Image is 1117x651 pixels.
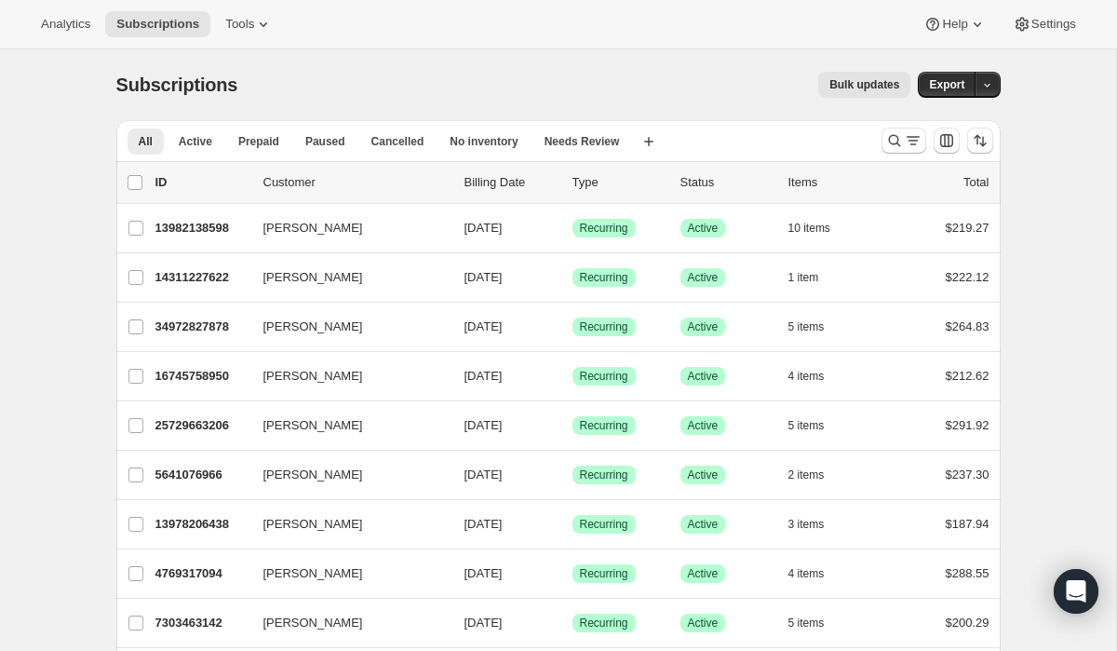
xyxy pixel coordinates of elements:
div: 5641076966[PERSON_NAME][DATE]SuccessRecurringSuccessActive2 items$237.30 [155,462,989,488]
button: [PERSON_NAME] [252,263,438,292]
span: 10 items [788,221,830,236]
span: 1 item [788,270,819,285]
span: [DATE] [464,221,503,235]
p: Customer [263,173,450,192]
button: Analytics [30,11,101,37]
span: Active [688,418,719,433]
p: 14311227622 [155,268,249,287]
button: 2 items [788,462,845,488]
p: 13982138598 [155,219,249,237]
div: Items [788,173,881,192]
p: 7303463142 [155,614,249,632]
span: Recurring [580,270,628,285]
button: 5 items [788,314,845,340]
div: 13982138598[PERSON_NAME][DATE]SuccessRecurringSuccessActive10 items$219.27 [155,215,989,241]
span: All [139,134,153,149]
div: Type [572,173,666,192]
div: 34972827878[PERSON_NAME][DATE]SuccessRecurringSuccessActive5 items$264.83 [155,314,989,340]
span: Recurring [580,418,628,433]
button: 10 items [788,215,851,241]
span: Tools [225,17,254,32]
span: Recurring [580,319,628,334]
button: 5 items [788,610,845,636]
p: 5641076966 [155,466,249,484]
span: 3 items [788,517,825,532]
span: [PERSON_NAME] [263,564,363,583]
span: Active [688,616,719,631]
span: Needs Review [545,134,620,149]
p: 4769317094 [155,564,249,583]
span: Prepaid [238,134,279,149]
button: [PERSON_NAME] [252,509,438,539]
button: Export [918,72,976,98]
button: 1 item [788,264,840,291]
div: 4769317094[PERSON_NAME][DATE]SuccessRecurringSuccessActive4 items$288.55 [155,561,989,587]
button: Sort the results [967,128,993,154]
button: Help [912,11,997,37]
span: Active [688,566,719,581]
span: 4 items [788,566,825,581]
button: [PERSON_NAME] [252,361,438,391]
span: No inventory [450,134,518,149]
span: Active [179,134,212,149]
span: [PERSON_NAME] [263,614,363,632]
p: 34972827878 [155,318,249,336]
span: [PERSON_NAME] [263,367,363,386]
span: [PERSON_NAME] [263,466,363,484]
button: 5 items [788,413,845,439]
span: Cancelled [371,134,424,149]
span: Active [688,468,719,482]
span: $219.27 [946,221,989,235]
span: [DATE] [464,517,503,531]
span: $264.83 [946,319,989,333]
span: Export [929,77,964,92]
span: Active [688,221,719,236]
div: IDCustomerBilling DateTypeStatusItemsTotal [155,173,989,192]
span: [PERSON_NAME] [263,515,363,534]
span: Recurring [580,221,628,236]
span: 5 items [788,616,825,631]
p: Total [963,173,989,192]
span: $187.94 [946,517,989,531]
span: Recurring [580,616,628,631]
button: Search and filter results [881,128,926,154]
span: Bulk updates [829,77,899,92]
span: [PERSON_NAME] [263,318,363,336]
button: 4 items [788,363,845,389]
div: 14311227622[PERSON_NAME][DATE]SuccessRecurringSuccessActive1 item$222.12 [155,264,989,291]
div: Open Intercom Messenger [1054,569,1098,614]
button: 3 items [788,511,845,537]
button: [PERSON_NAME] [252,559,438,589]
p: Billing Date [464,173,558,192]
button: [PERSON_NAME] [252,460,438,490]
span: [DATE] [464,566,503,580]
span: Settings [1031,17,1076,32]
button: 4 items [788,561,845,587]
button: [PERSON_NAME] [252,411,438,441]
p: 16745758950 [155,367,249,386]
button: Customize table column order and visibility [934,128,960,154]
span: $222.12 [946,270,989,284]
span: Help [942,17,967,32]
span: Active [688,517,719,532]
span: Recurring [580,369,628,384]
span: 5 items [788,319,825,334]
span: Recurring [580,468,628,482]
button: Settings [1002,11,1087,37]
div: 7303463142[PERSON_NAME][DATE]SuccessRecurringSuccessActive5 items$200.29 [155,610,989,636]
span: $291.92 [946,418,989,432]
span: 2 items [788,468,825,482]
button: Tools [214,11,284,37]
span: [DATE] [464,319,503,333]
span: Recurring [580,566,628,581]
span: Recurring [580,517,628,532]
span: [PERSON_NAME] [263,268,363,287]
p: 13978206438 [155,515,249,534]
span: [DATE] [464,270,503,284]
button: [PERSON_NAME] [252,213,438,243]
button: Subscriptions [105,11,210,37]
p: Status [680,173,774,192]
button: Create new view [634,129,664,155]
span: [PERSON_NAME] [263,219,363,237]
span: Paused [305,134,345,149]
